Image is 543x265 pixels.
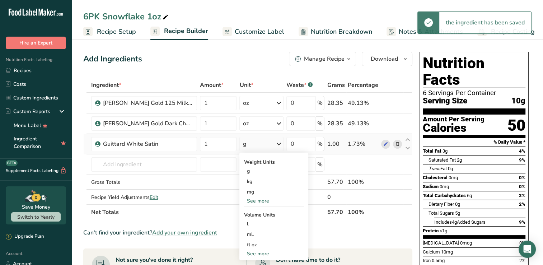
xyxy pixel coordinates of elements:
span: Amount [200,81,224,89]
span: Edit [150,194,158,201]
span: 0% [519,184,525,189]
span: Total Sugars [429,210,454,216]
div: Save Money [22,203,50,211]
div: the ingredient has been saved [439,12,531,33]
span: Nutrition Breakdown [311,27,372,37]
span: 2% [519,193,525,198]
span: Iron [423,258,431,263]
span: 3g [443,148,448,154]
span: 0% [519,240,525,246]
span: Dietary Fiber [429,201,454,207]
span: 0mcg [460,240,472,246]
span: Notes & Attachments [399,27,463,37]
th: 57.70 [326,204,346,219]
div: 1.73% [348,140,378,148]
a: Recipe Builder [150,23,208,40]
span: Fat [429,166,447,171]
div: BETA [6,160,18,166]
span: [MEDICAL_DATA] [423,240,459,246]
div: 28.35 [327,119,345,128]
div: 57.70 [327,178,345,186]
span: Protein [423,228,439,233]
div: Add Ingredients [83,53,142,65]
div: Calories [423,123,485,133]
div: Amount Per Serving [423,116,485,123]
span: Cholesterol [423,175,448,180]
div: mL [247,231,301,238]
span: Percentage [348,81,378,89]
button: Manage Recipe [289,52,356,66]
a: Recipe Setup [83,24,136,40]
button: Switch to Yearly [11,212,61,222]
div: 28.35 [327,99,345,107]
div: Custom Reports [6,108,50,115]
span: 9% [519,219,525,225]
span: 5g [455,210,460,216]
div: g [243,140,246,148]
span: 0mg [449,175,458,180]
span: 10g [511,97,525,106]
div: 0 [327,193,345,201]
div: Guittard White Satin [103,140,193,148]
span: Customize Label [235,27,284,37]
button: Download [362,52,412,66]
span: Serving Size [423,97,467,106]
span: 4% [519,148,525,154]
i: Trans [429,166,440,171]
div: Upgrade Plan [6,233,44,240]
div: Can't find your ingredient? [83,228,412,237]
div: 6 Servings Per Container [423,89,525,97]
a: Nutrition Breakdown [299,24,372,40]
span: Recipe Setup [97,27,136,37]
span: Unit [239,81,253,89]
span: 0g [455,201,460,207]
div: Volume Units [244,211,304,219]
div: Gross Totals [91,178,197,186]
div: Waste [286,81,313,89]
div: 50 [507,116,525,135]
div: 1.00 [327,140,345,148]
a: Notes & Attachments [387,24,463,40]
button: Hire an Expert [6,37,66,49]
span: Total Carbohydrates [423,193,466,198]
th: Net Totals [90,204,326,219]
span: Saturated Fat [429,157,456,163]
div: See more [244,197,304,205]
div: Recipe Yield Adjustments [91,194,197,201]
span: 0% [519,175,525,180]
div: kg [244,176,304,187]
div: [PERSON_NAME] Gold 125 Milk Chocolate [103,99,193,107]
div: Open Intercom Messenger [519,241,536,258]
div: mg [244,187,304,197]
div: Manage Recipe [304,55,345,63]
span: Grams [327,81,345,89]
span: Includes Added Sugars [434,219,486,225]
div: 100% [348,178,378,186]
a: Customize Label [223,24,284,40]
span: Add your own ingredient [152,228,217,237]
span: 2g [457,157,462,163]
span: Download [371,55,398,63]
span: 4g [452,219,457,225]
span: <1g [440,228,447,233]
span: 10mg [441,249,453,255]
span: Recipe Builder [164,26,208,36]
h1: Nutrition Facts [423,55,525,88]
div: 49.13% [348,119,378,128]
span: Total Fat [423,148,441,154]
span: 2% [519,258,525,263]
span: 9% [519,157,525,163]
span: 0mg [440,184,449,189]
div: oz [243,99,248,107]
span: Switch to Yearly [17,214,55,220]
div: Weight Units [244,158,304,166]
span: Ingredient [91,81,121,89]
div: fl oz [247,241,301,248]
div: See more [244,250,304,257]
span: 0g [448,166,453,171]
section: % Daily Value * [423,138,525,147]
input: Add Ingredient [91,157,197,172]
span: Calcium [423,249,440,255]
div: g [244,166,304,176]
span: 0.5mg [432,258,445,263]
